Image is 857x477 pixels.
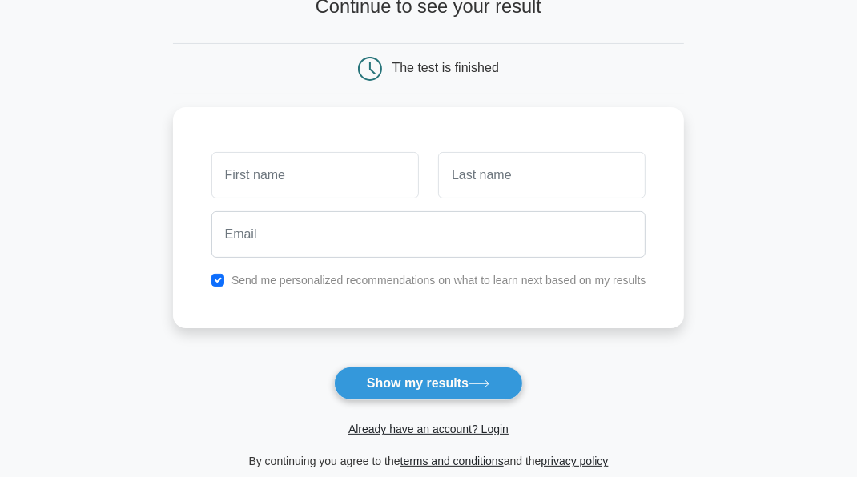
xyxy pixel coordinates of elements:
a: Already have an account? Login [348,423,509,435]
input: Last name [438,152,646,198]
label: Send me personalized recommendations on what to learn next based on my results [231,274,646,287]
input: Email [211,211,646,258]
div: By continuing you agree to the and the [163,451,694,471]
a: privacy policy [541,455,609,467]
a: terms and conditions [400,455,504,467]
input: First name [211,152,419,198]
div: The test is finished [392,61,499,74]
button: Show my results [334,367,523,400]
